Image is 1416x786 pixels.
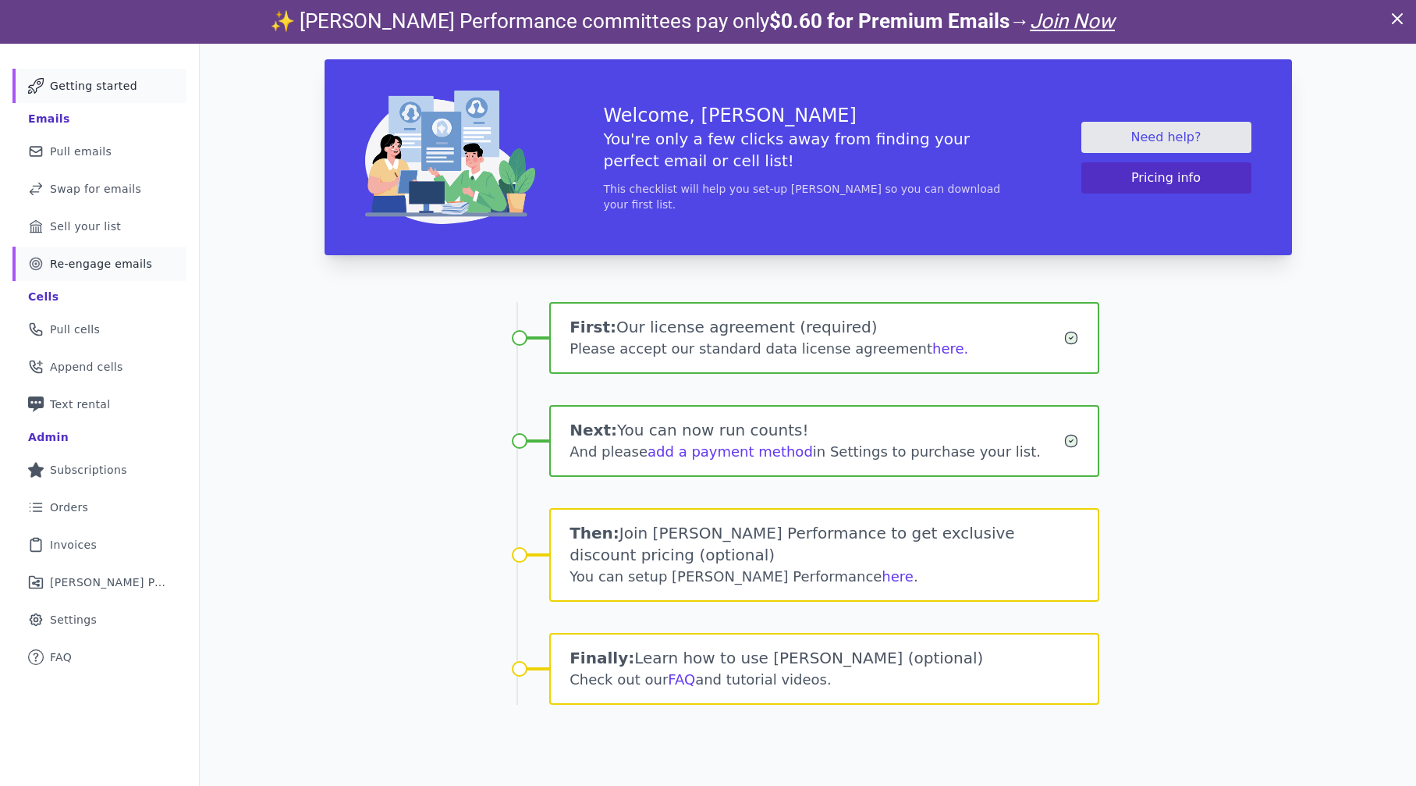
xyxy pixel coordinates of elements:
button: Pricing info [1081,162,1251,194]
span: First: [570,318,616,336]
a: [PERSON_NAME] Performance [12,565,186,599]
p: This checklist will help you set-up [PERSON_NAME] so you can download your first list. [604,181,1013,212]
a: Invoices [12,528,186,562]
a: FAQ [668,671,695,688]
a: Need help? [1081,122,1251,153]
span: Swap for emails [50,181,141,197]
span: Pull emails [50,144,112,159]
h1: Join [PERSON_NAME] Performance to get exclusive discount pricing (optional) [570,522,1079,566]
a: Orders [12,490,186,525]
a: Swap for emails [12,172,186,206]
div: You can setup [PERSON_NAME] Performance . [570,566,1079,588]
a: Sell your list [12,209,186,244]
div: Check out our and tutorial videos. [570,669,1079,691]
div: And please in Settings to purchase your list. [570,441,1063,463]
span: Text rental [50,397,111,412]
h3: Welcome, [PERSON_NAME] [604,103,1013,128]
a: Append cells [12,350,186,384]
img: img [365,91,535,224]
span: Orders [50,500,88,515]
h1: Learn how to use [PERSON_NAME] (optional) [570,647,1079,669]
span: Pull cells [50,322,100,337]
span: FAQ [50,649,72,665]
span: Subscriptions [50,462,127,478]
div: Emails [28,111,70,126]
span: Append cells [50,359,123,375]
span: Re-engage emails [50,256,152,272]
h5: You're only a few clicks away from finding your perfect email or cell list! [604,128,1013,172]
div: Admin [28,429,69,445]
a: Re-engage emails [12,247,186,281]
a: FAQ [12,640,186,674]
h1: Our license agreement (required) [570,316,1063,338]
span: [PERSON_NAME] Performance [50,574,168,590]
span: Next: [570,421,617,439]
a: here [882,568,914,585]
span: Getting started [50,78,137,94]
a: Subscriptions [12,453,186,487]
span: Invoices [50,537,97,553]
div: Please accept our standard data license agreement [570,338,1063,360]
a: add a payment method [648,443,813,460]
a: Getting started [12,69,186,103]
div: Cells [28,289,59,304]
span: Finally: [570,649,634,667]
a: Pull emails [12,134,186,169]
a: Settings [12,603,186,637]
a: Pull cells [12,312,186,347]
span: Sell your list [50,219,121,234]
span: Settings [50,612,97,628]
span: Then: [570,524,619,542]
h1: You can now run counts! [570,419,1063,441]
a: Text rental [12,387,186,421]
